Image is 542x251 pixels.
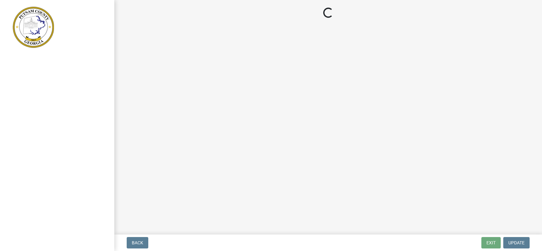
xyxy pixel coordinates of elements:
span: Update [508,240,525,245]
span: Back [132,240,143,245]
img: Putnam County, Georgia [13,7,54,48]
button: Exit [481,237,501,248]
button: Update [503,237,530,248]
button: Back [127,237,148,248]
